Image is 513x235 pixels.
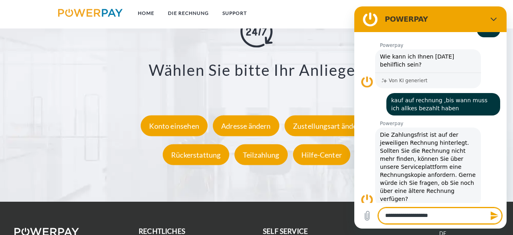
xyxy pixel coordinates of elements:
[293,144,350,165] div: Hilfe-Center
[283,122,374,130] a: Zustellungsart ändern
[291,150,352,159] a: Hilfe-Center
[163,144,229,165] div: Rückerstattung
[161,150,231,159] a: Rückerstattung
[141,115,208,136] div: Konto einsehen
[161,6,216,20] a: DIE RECHNUNG
[216,6,254,20] a: SUPPORT
[58,9,123,17] img: logo-powerpay.svg
[213,115,279,136] div: Adresse ändern
[139,122,210,130] a: Konto einsehen
[131,6,161,20] a: Home
[234,144,288,165] div: Teilzahlung
[211,122,281,130] a: Adresse ändern
[285,115,372,136] div: Zustellungsart ändern
[240,16,273,48] img: online-shopping.svg
[232,150,290,159] a: Teilzahlung
[414,6,438,20] a: agb
[354,6,507,229] iframe: Messaging-Fenster
[36,61,477,80] h3: Wählen Sie bitte Ihr Anliegen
